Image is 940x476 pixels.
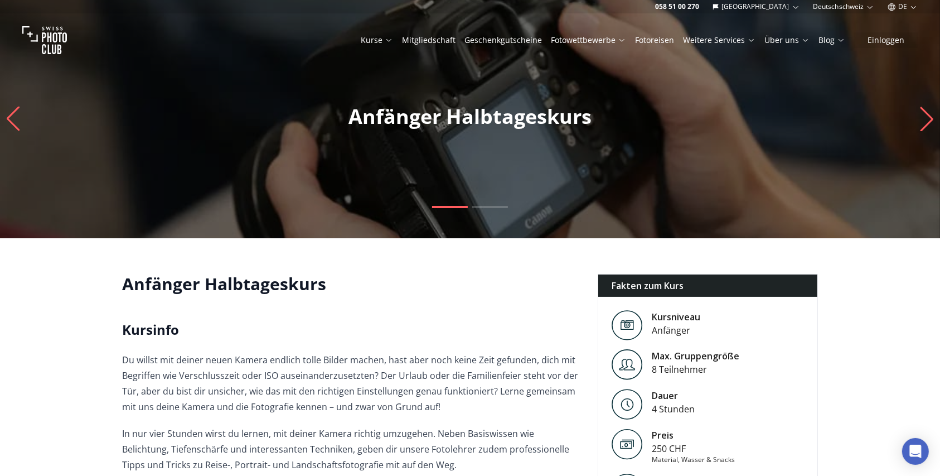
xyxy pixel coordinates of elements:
[402,35,456,46] a: Mitgliedschaft
[652,455,735,464] div: Material, Wasser & Snacks
[22,18,67,62] img: Swiss photo club
[902,438,929,465] div: Open Intercom Messenger
[598,275,817,297] div: Fakten zum Kurs
[122,426,580,473] p: In nur vier Stunden wirst du lernen, mit deiner Kamera richtig umzugehen. Neben Basiswissen wie B...
[631,32,679,48] button: Fotoreisen
[361,35,393,46] a: Kurse
[683,35,755,46] a: Weitere Services
[356,32,398,48] button: Kurse
[460,32,546,48] button: Geschenkgutscheine
[652,363,739,376] div: 8 Teilnehmer
[652,324,700,337] div: Anfänger
[612,429,643,460] img: Preis
[652,442,735,455] div: 250 CHF
[122,274,580,294] h1: Anfänger Halbtageskurs
[818,35,845,46] a: Blog
[635,35,674,46] a: Fotoreisen
[652,429,735,442] div: Preis
[546,32,631,48] button: Fotowettbewerbe
[612,349,643,380] img: Level
[398,32,460,48] button: Mitgliedschaft
[679,32,760,48] button: Weitere Services
[464,35,542,46] a: Geschenkgutscheine
[854,32,918,48] button: Einloggen
[122,352,580,415] p: Du willst mit deiner neuen Kamera endlich tolle Bilder machen, hast aber noch keine Zeit gefunden...
[655,2,699,11] a: 058 51 00 270
[122,321,580,339] h2: Kursinfo
[612,310,643,341] img: Level
[652,349,739,363] div: Max. Gruppengröße
[652,310,700,324] div: Kursniveau
[551,35,626,46] a: Fotowettbewerbe
[814,32,850,48] button: Blog
[764,35,810,46] a: Über uns
[652,402,695,416] div: 4 Stunden
[652,389,695,402] div: Dauer
[612,389,643,420] img: Level
[760,32,814,48] button: Über uns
